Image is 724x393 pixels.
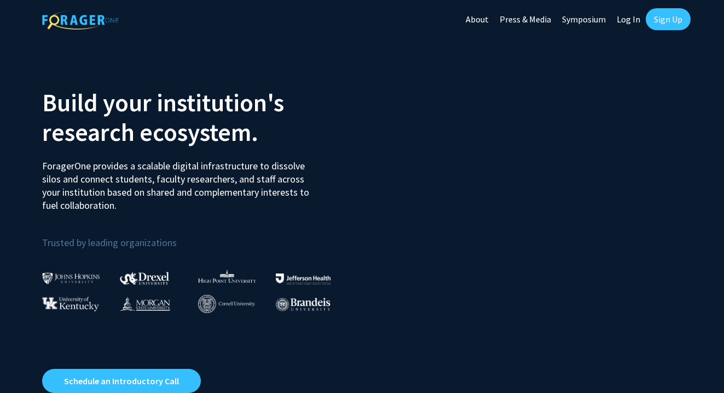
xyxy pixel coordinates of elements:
[646,8,691,30] a: Sign Up
[120,272,169,284] img: Drexel University
[276,274,331,284] img: Thomas Jefferson University
[198,270,256,283] img: High Point University
[42,10,119,30] img: ForagerOne Logo
[276,298,331,311] img: Brandeis University
[42,151,317,212] p: ForagerOne provides a scalable digital infrastructure to dissolve silos and connect students, fac...
[42,88,354,147] h2: Build your institution's research ecosystem.
[42,297,99,311] img: University of Kentucky
[42,221,354,251] p: Trusted by leading organizations
[120,297,170,311] img: Morgan State University
[42,369,201,393] a: Opens in a new tab
[42,272,100,284] img: Johns Hopkins University
[198,295,255,313] img: Cornell University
